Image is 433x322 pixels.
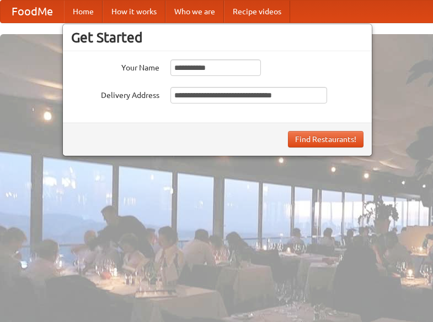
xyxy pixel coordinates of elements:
label: Delivery Address [71,87,159,101]
label: Your Name [71,59,159,73]
a: Recipe videos [224,1,290,23]
a: FoodMe [1,1,64,23]
h3: Get Started [71,29,363,46]
a: Who we are [165,1,224,23]
a: How it works [103,1,165,23]
a: Home [64,1,103,23]
button: Find Restaurants! [288,131,363,148]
